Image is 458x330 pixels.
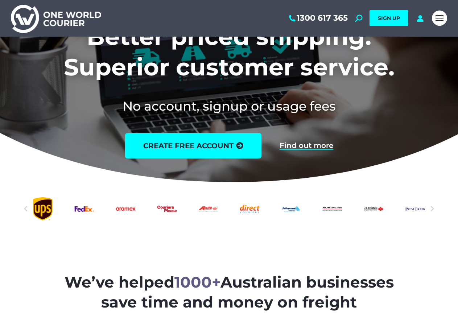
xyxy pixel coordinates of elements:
[280,142,333,150] a: Find out more
[288,13,348,23] a: 1300 617 365
[33,196,53,222] a: UPS logo
[174,273,220,292] span: 1000+
[323,196,342,222] div: 11 / 25
[198,196,218,222] a: Allied Express logo
[240,196,260,222] div: 9 / 25
[125,133,261,158] a: create free account
[74,196,94,222] a: FedEx logo
[364,196,384,222] a: Hi-Trans_logo
[116,196,135,222] div: 6 / 25
[405,196,425,222] div: 13 / 25
[323,196,342,222] a: Northline logo
[378,15,400,21] span: SIGN UP
[281,196,301,222] a: Followmont transoirt web logo
[49,272,410,312] h2: We’ve helped Australian businesses save time and money on freight
[281,196,301,222] div: 10 / 25
[370,10,408,26] a: SIGN UP
[116,196,135,222] a: Aramex_logo
[11,97,447,115] h2: No account, signup or usage fees
[33,196,425,222] div: Slides
[432,11,447,26] a: Mobile menu icon
[157,196,177,222] a: Couriers Please logo
[74,196,94,222] div: 5 / 25
[33,196,53,222] div: 4 / 25
[405,196,425,222] a: Palm-Trans-logo_x2-1
[157,196,177,222] div: 7 / 25
[240,196,260,222] a: Direct Couriers logo
[11,4,101,33] img: One World Courier
[364,196,384,222] div: 12 / 25
[198,196,218,222] div: 8 / 25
